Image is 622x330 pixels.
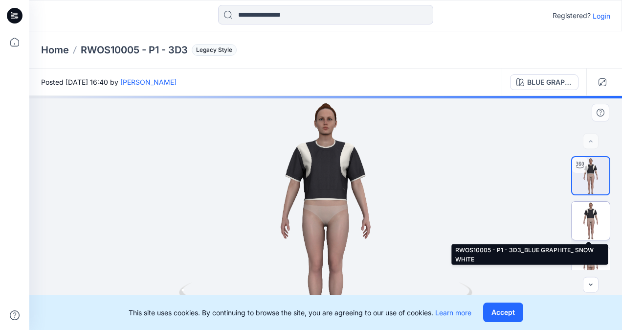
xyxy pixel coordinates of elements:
span: Legacy Style [192,44,237,56]
p: Registered? [553,10,591,22]
p: RWOS10005 - P1 - 3D3 [81,43,188,57]
img: turntable-09-10-2025-21:41:34 [572,157,609,194]
button: Legacy Style [188,43,237,57]
img: RWOS10005 - P1 - 3D3_BLUE GRAPHITE_ SNOW WHITE [572,202,610,240]
p: This site uses cookies. By continuing to browse the site, you are agreeing to our use of cookies. [129,307,471,318]
div: BLUE GRAPHITE/ SNOW WHITE [527,77,572,88]
p: Login [593,11,610,21]
a: Learn more [435,308,471,317]
a: [PERSON_NAME] [120,78,177,86]
span: Posted [DATE] 16:40 by [41,77,177,87]
button: BLUE GRAPHITE/ SNOW WHITE [510,74,578,90]
img: RWOS10005 - P1 - 3D3_BLUE GRAPHITE_ SNOW WHITE_Back [572,247,610,285]
a: Home [41,43,69,57]
button: Accept [483,303,523,322]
